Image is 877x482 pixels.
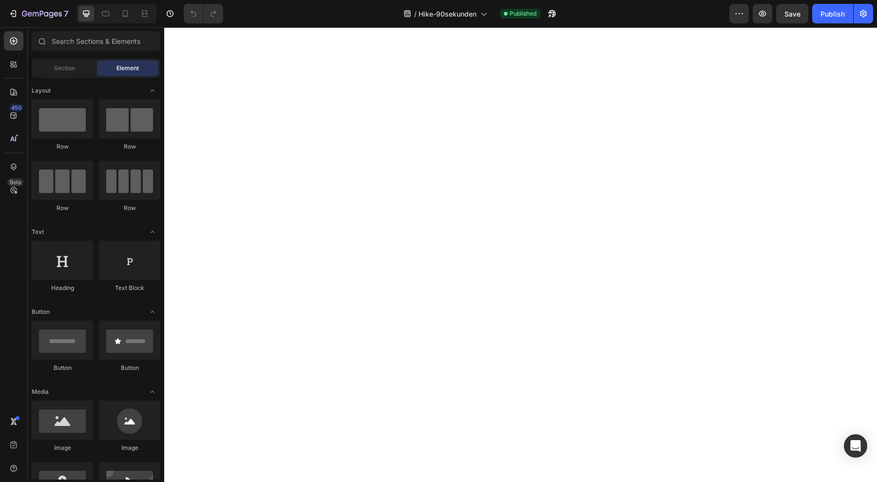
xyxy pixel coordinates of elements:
[32,204,93,212] div: Row
[32,142,93,151] div: Row
[419,9,477,19] span: Hike-90sekunden
[145,83,160,98] span: Toggle open
[32,443,93,452] div: Image
[784,10,801,18] span: Save
[414,9,417,19] span: /
[844,434,867,458] div: Open Intercom Messenger
[510,9,536,18] span: Published
[116,64,139,73] span: Element
[812,4,853,23] button: Publish
[64,8,68,19] p: 7
[7,178,23,186] div: Beta
[776,4,808,23] button: Save
[99,364,160,372] div: Button
[99,443,160,452] div: Image
[32,308,50,316] span: Button
[99,284,160,292] div: Text Block
[54,64,75,73] span: Section
[32,86,51,95] span: Layout
[145,384,160,400] span: Toggle open
[145,224,160,240] span: Toggle open
[32,364,93,372] div: Button
[32,31,160,51] input: Search Sections & Elements
[4,4,73,23] button: 7
[32,228,44,236] span: Text
[145,304,160,320] span: Toggle open
[9,104,23,112] div: 450
[820,9,845,19] div: Publish
[32,387,49,396] span: Media
[32,284,93,292] div: Heading
[99,142,160,151] div: Row
[164,27,877,482] iframe: Design area
[99,204,160,212] div: Row
[184,4,223,23] div: Undo/Redo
